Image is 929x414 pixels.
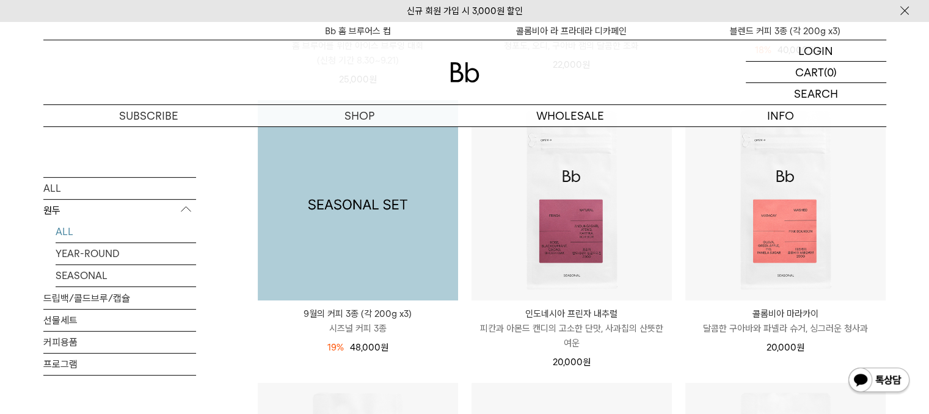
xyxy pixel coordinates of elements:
p: 콜롬비아 마라카이 [685,307,886,321]
p: (0) [824,62,837,82]
img: 카카오톡 채널 1:1 채팅 버튼 [847,366,911,396]
a: 드립백/콜드브루/캡슐 [43,288,196,309]
a: YEAR-ROUND [56,243,196,264]
div: 19% [327,340,344,355]
a: 선물세트 [43,310,196,331]
a: 커피용품 [43,332,196,353]
p: SEARCH [794,83,838,104]
img: 로고 [450,62,479,82]
a: ALL [56,221,196,242]
a: CART (0) [746,62,886,83]
span: 원 [796,342,804,353]
p: 인도네시아 프린자 내추럴 [472,307,672,321]
p: INFO [676,105,886,126]
a: SUBSCRIBE [43,105,254,126]
span: 원 [583,357,591,368]
img: 인도네시아 프린자 내추럴 [472,100,672,300]
a: 신규 회원 가입 시 3,000원 할인 [407,5,523,16]
a: 9월의 커피 3종 (각 200g x3) [258,100,458,300]
p: 9월의 커피 3종 (각 200g x3) [258,307,458,321]
span: 20,000 [553,357,591,368]
p: 원두 [43,200,196,222]
a: 9월의 커피 3종 (각 200g x3) 시즈널 커피 3종 [258,307,458,336]
p: WHOLESALE [465,105,676,126]
a: ALL [43,178,196,199]
a: 프로그램 [43,354,196,375]
img: 1000000743_add2_064.png [258,100,458,300]
span: 20,000 [767,342,804,353]
p: 피칸과 아몬드 캔디의 고소한 단맛, 사과칩의 산뜻한 여운 [472,321,672,350]
a: SEASONAL [56,265,196,286]
a: LOGIN [746,40,886,62]
p: 시즈널 커피 3종 [258,321,458,336]
a: SHOP [254,105,465,126]
p: LOGIN [798,40,833,61]
p: CART [795,62,824,82]
img: 콜롬비아 마라카이 [685,100,886,300]
span: 48,000 [350,342,388,353]
span: 원 [381,342,388,353]
p: 달콤한 구아바와 파넬라 슈거, 싱그러운 청사과 [685,321,886,336]
a: 인도네시아 프린자 내추럴 피칸과 아몬드 캔디의 고소한 단맛, 사과칩의 산뜻한 여운 [472,307,672,350]
a: 콜롬비아 마라카이 달콤한 구아바와 파넬라 슈거, 싱그러운 청사과 [685,307,886,336]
